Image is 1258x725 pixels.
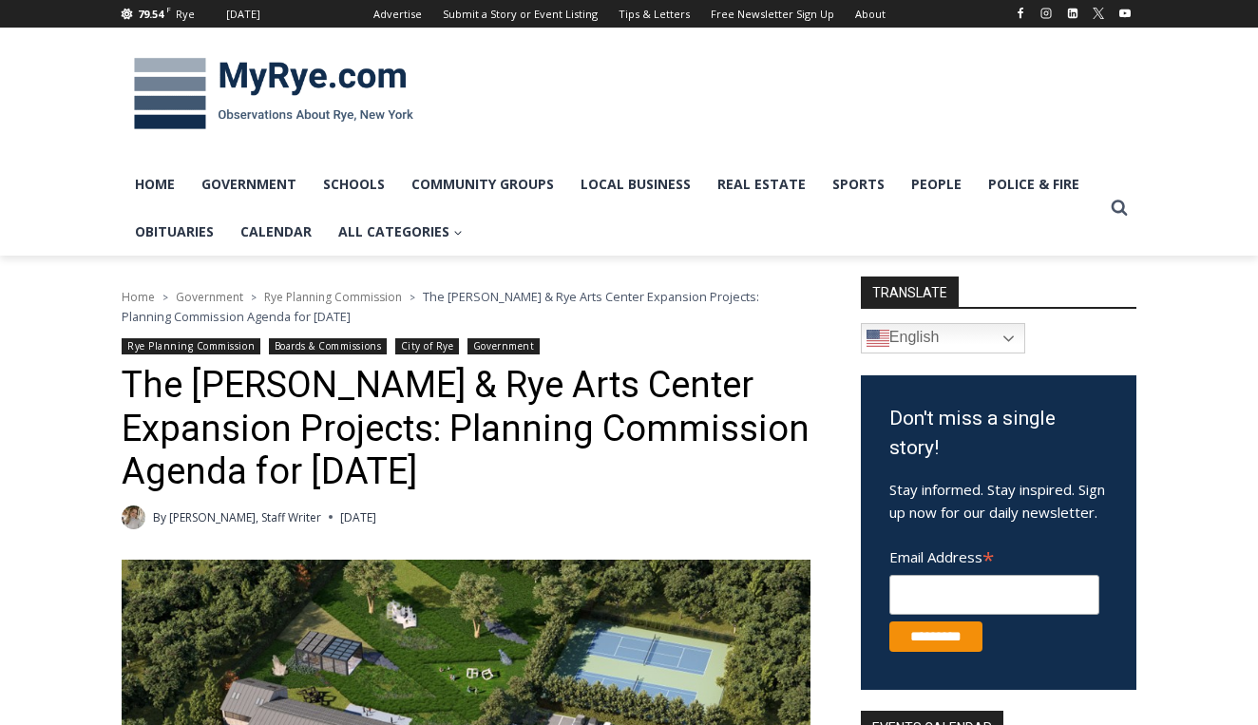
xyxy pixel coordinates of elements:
span: All Categories [338,221,463,242]
a: Local Business [567,161,704,208]
a: Boards & Commissions [269,338,388,354]
span: The [PERSON_NAME] & Rye Arts Center Expansion Projects: Planning Commission Agenda for [DATE] [122,288,759,324]
a: Facebook [1009,2,1032,25]
span: > [251,291,257,304]
a: Real Estate [704,161,819,208]
span: By [153,508,166,526]
label: Email Address [889,538,1099,572]
div: Rye [176,6,195,23]
a: YouTube [1114,2,1136,25]
span: > [410,291,415,304]
a: Home [122,161,188,208]
a: Calendar [227,208,325,256]
a: Instagram [1035,2,1058,25]
img: en [867,327,889,350]
a: People [898,161,975,208]
span: > [162,291,168,304]
a: Home [122,289,155,305]
h1: The [PERSON_NAME] & Rye Arts Center Expansion Projects: Planning Commission Agenda for [DATE] [122,364,810,494]
img: (PHOTO: MyRye.com Summer 2023 intern Beatrice Larzul.) [122,506,145,529]
strong: TRANSLATE [861,277,959,307]
a: All Categories [325,208,476,256]
time: [DATE] [340,508,376,526]
a: [PERSON_NAME], Staff Writer [169,509,321,525]
a: Police & Fire [975,161,1093,208]
a: Rye Planning Commission [122,338,260,354]
a: X [1087,2,1110,25]
a: Government [176,289,243,305]
button: View Search Form [1102,191,1136,225]
a: Sports [819,161,898,208]
a: English [861,323,1025,353]
a: Community Groups [398,161,567,208]
a: City of Rye [395,338,460,354]
a: Author image [122,506,145,529]
nav: Primary Navigation [122,161,1102,257]
a: Rye Planning Commission [264,289,402,305]
nav: Breadcrumbs [122,287,810,326]
a: Linkedin [1061,2,1084,25]
span: F [166,4,171,14]
div: [DATE] [226,6,260,23]
img: MyRye.com [122,45,426,143]
h3: Don't miss a single story! [889,404,1108,464]
a: Government [188,161,310,208]
span: 79.54 [138,7,163,21]
a: Obituaries [122,208,227,256]
a: Government [467,338,540,354]
a: Schools [310,161,398,208]
p: Stay informed. Stay inspired. Sign up now for our daily newsletter. [889,478,1108,524]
